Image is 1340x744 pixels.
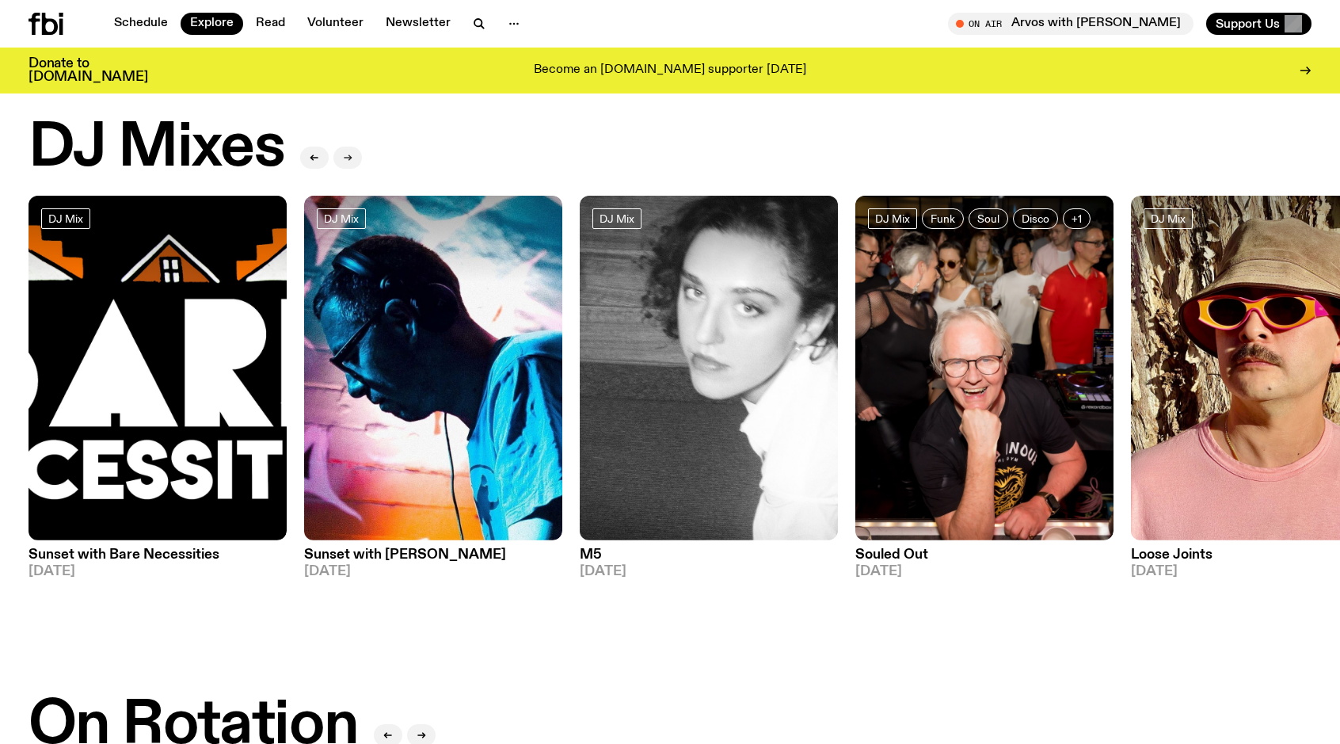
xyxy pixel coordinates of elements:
a: DJ Mix [592,208,641,229]
a: Funk [922,208,964,229]
a: Newsletter [376,13,460,35]
span: DJ Mix [48,212,83,224]
a: DJ Mix [317,208,366,229]
p: Become an [DOMAIN_NAME] supporter [DATE] [534,63,806,78]
h3: Sunset with [PERSON_NAME] [304,548,562,562]
a: Sunset with Bare Necessities[DATE] [29,540,287,578]
h2: DJ Mixes [29,118,284,178]
span: DJ Mix [324,212,359,224]
span: Disco [1022,212,1049,224]
a: Volunteer [298,13,373,35]
span: +1 [1072,212,1082,224]
a: M5[DATE] [580,540,838,578]
h3: Sunset with Bare Necessities [29,548,287,562]
a: DJ Mix [868,208,917,229]
img: Bare Necessities [29,196,287,540]
span: DJ Mix [600,212,634,224]
img: A black and white photo of Lilly wearing a white blouse and looking up at the camera. [580,196,838,540]
a: Read [246,13,295,35]
a: Disco [1013,208,1058,229]
a: Sunset with [PERSON_NAME][DATE] [304,540,562,578]
span: [DATE] [855,565,1113,578]
h3: Donate to [DOMAIN_NAME] [29,57,148,84]
a: Explore [181,13,243,35]
button: Support Us [1206,13,1311,35]
a: Souled Out[DATE] [855,540,1113,578]
a: DJ Mix [1144,208,1193,229]
span: [DATE] [304,565,562,578]
span: [DATE] [29,565,287,578]
span: DJ Mix [1151,212,1186,224]
a: DJ Mix [41,208,90,229]
a: Soul [969,208,1008,229]
img: Simon Caldwell stands side on, looking downwards. He has headphones on. Behind him is a brightly ... [304,196,562,540]
span: Soul [977,212,999,224]
h3: Souled Out [855,548,1113,562]
a: Schedule [105,13,177,35]
h3: M5 [580,548,838,562]
span: [DATE] [580,565,838,578]
span: DJ Mix [875,212,910,224]
button: +1 [1063,208,1091,229]
button: On AirArvos with [PERSON_NAME] [948,13,1193,35]
span: Funk [931,212,955,224]
span: Support Us [1216,17,1280,31]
